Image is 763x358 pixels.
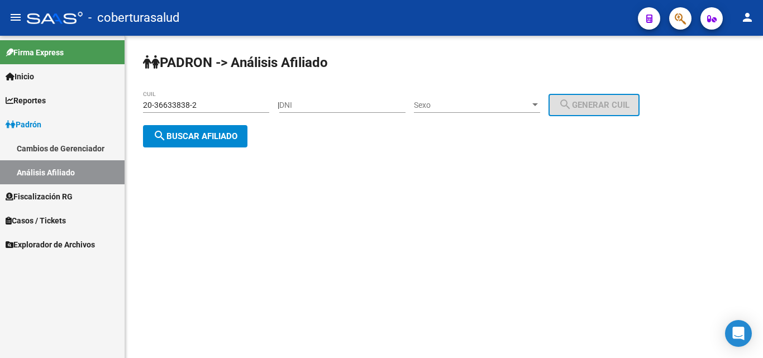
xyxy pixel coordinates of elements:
[143,55,328,70] strong: PADRON -> Análisis Afiliado
[6,118,41,131] span: Padrón
[88,6,179,30] span: - coberturasalud
[414,101,530,110] span: Sexo
[6,70,34,83] span: Inicio
[143,125,247,147] button: Buscar afiliado
[559,98,572,111] mat-icon: search
[153,131,237,141] span: Buscar afiliado
[9,11,22,24] mat-icon: menu
[6,238,95,251] span: Explorador de Archivos
[6,94,46,107] span: Reportes
[741,11,754,24] mat-icon: person
[6,190,73,203] span: Fiscalización RG
[153,129,166,142] mat-icon: search
[6,46,64,59] span: Firma Express
[278,101,648,109] div: |
[559,100,630,110] span: Generar CUIL
[6,214,66,227] span: Casos / Tickets
[725,320,752,347] div: Open Intercom Messenger
[549,94,640,116] button: Generar CUIL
